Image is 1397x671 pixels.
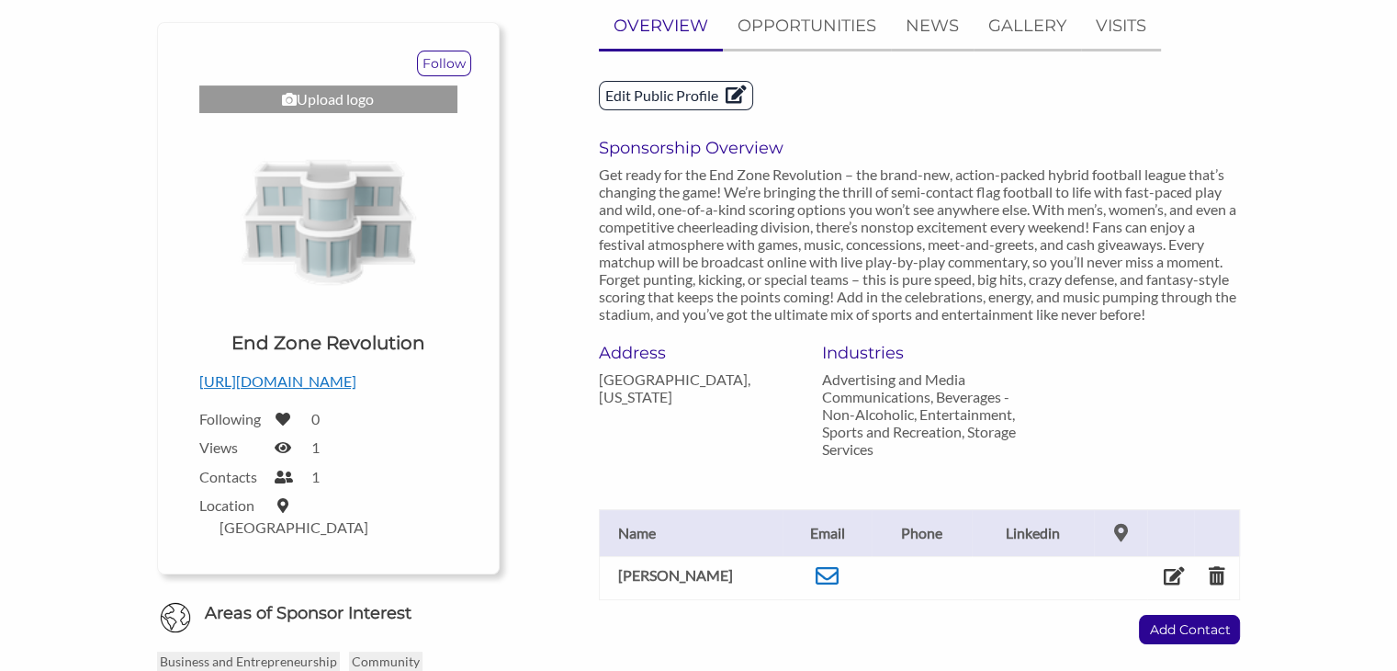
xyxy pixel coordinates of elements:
label: 1 [311,468,320,485]
p: Edit Public Profile [600,82,752,109]
img: End Zone Revolution Logo [199,122,457,316]
label: Following [199,410,264,427]
p: OPPORTUNITIES [738,13,876,40]
label: [GEOGRAPHIC_DATA] [220,518,368,536]
h6: Areas of Sponsor Interest [143,602,513,625]
th: Phone [872,509,972,556]
p: Advertising and Media Communications, Beverages - Non-Alcoholic, Entertainment, Sports and Recrea... [821,370,1017,458]
h6: Address [599,343,794,363]
p: OVERVIEW [614,13,708,40]
h6: Industries [821,343,1017,363]
img: Globe Icon [160,602,191,633]
p: [GEOGRAPHIC_DATA], [US_STATE] [599,370,794,405]
h1: End Zone Revolution [231,330,425,356]
label: 1 [311,438,320,456]
p: [URL][DOMAIN_NAME] [199,370,457,393]
p: Community [349,652,422,671]
p: NEWS [906,13,959,40]
p: Add Contact [1140,616,1239,643]
th: Linkedin [972,509,1093,556]
p: Get ready for the End Zone Revolution – the brand-new, action-packed hybrid football league that’... [599,165,1241,323]
th: Name [599,509,783,556]
th: Email [783,509,872,556]
label: Contacts [199,468,264,485]
h6: Sponsorship Overview [599,138,1241,158]
label: 0 [311,410,320,427]
p: Follow [418,51,470,75]
p: GALLERY [988,13,1066,40]
div: Upload logo [199,85,457,113]
p: VISITS [1096,13,1146,40]
b: [PERSON_NAME] [618,566,733,584]
label: Views [199,438,264,456]
p: Business and Entrepreneurship [157,652,340,671]
label: Location [199,496,264,514]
